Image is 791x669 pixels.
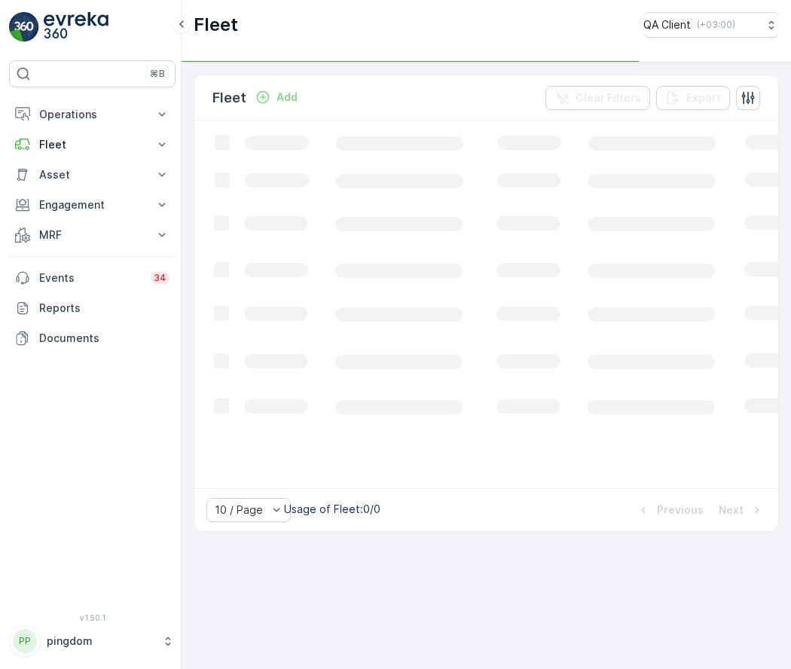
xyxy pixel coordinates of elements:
[643,12,779,38] button: QA Client(+03:00)
[39,331,169,346] p: Documents
[686,90,721,105] p: Export
[9,220,176,250] button: MRF
[194,13,238,37] p: Fleet
[717,501,766,519] button: Next
[9,160,176,190] button: Asset
[9,625,176,657] button: PPpingdom
[276,90,298,105] p: Add
[249,88,304,106] button: Add
[576,90,641,105] p: Clear Filters
[9,190,176,220] button: Engagement
[44,12,108,42] img: logo_light-DOdMpM7g.png
[657,503,704,518] p: Previous
[719,503,744,518] p: Next
[39,197,145,212] p: Engagement
[9,323,176,353] a: Documents
[47,634,154,649] p: pingdom
[656,86,730,110] button: Export
[150,68,165,80] p: ⌘B
[39,107,145,122] p: Operations
[697,19,735,31] p: ( +03:00 )
[13,629,37,653] div: PP
[9,99,176,130] button: Operations
[39,167,145,182] p: Asset
[545,86,650,110] button: Clear Filters
[154,272,166,284] p: 34
[39,137,145,152] p: Fleet
[9,12,39,42] img: logo
[39,270,142,286] p: Events
[212,87,246,108] p: Fleet
[9,130,176,160] button: Fleet
[39,228,145,243] p: MRF
[9,293,176,323] a: Reports
[634,501,705,519] button: Previous
[9,263,176,293] a: Events34
[284,502,380,517] p: Usage of Fleet : 0/0
[643,17,691,32] p: QA Client
[9,613,176,622] span: v 1.50.1
[39,301,169,316] p: Reports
